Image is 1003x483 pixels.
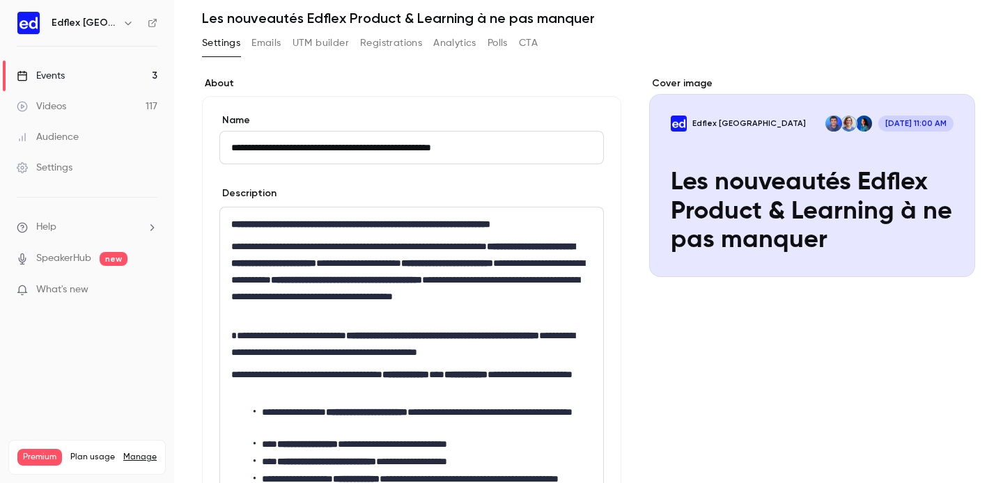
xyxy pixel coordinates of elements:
[17,449,62,466] span: Premium
[202,77,621,90] label: About
[488,32,508,54] button: Polls
[202,32,240,54] button: Settings
[36,251,91,266] a: SpeakerHub
[17,12,40,34] img: Edflex France
[433,32,476,54] button: Analytics
[293,32,349,54] button: UTM builder
[17,130,79,144] div: Audience
[100,252,127,266] span: new
[123,452,157,463] a: Manage
[36,283,88,297] span: What's new
[202,10,975,26] h1: Les nouveautés Edflex Product & Learning à ne pas manquer
[519,32,538,54] button: CTA
[17,220,157,235] li: help-dropdown-opener
[70,452,115,463] span: Plan usage
[219,187,277,200] label: Description
[251,32,281,54] button: Emails
[52,16,117,30] h6: Edflex [GEOGRAPHIC_DATA]
[649,77,975,277] section: Cover image
[649,77,975,90] label: Cover image
[17,161,72,175] div: Settings
[219,113,604,127] label: Name
[141,284,157,296] iframe: Noticeable Trigger
[17,100,66,113] div: Videos
[360,32,422,54] button: Registrations
[17,69,65,83] div: Events
[36,220,56,235] span: Help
